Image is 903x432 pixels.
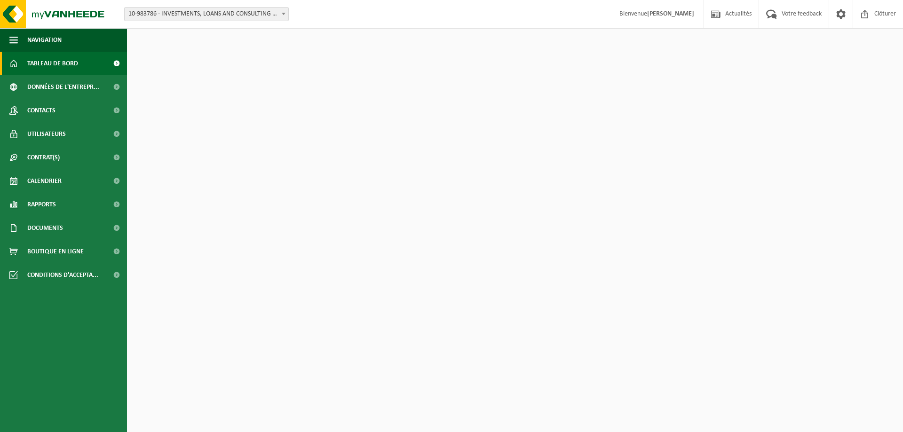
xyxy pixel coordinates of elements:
span: 10-983786 - INVESTMENTS, LOANS AND CONSULTING SA - TUBIZE [124,7,289,21]
span: Contrat(s) [27,146,60,169]
span: Navigation [27,28,62,52]
strong: [PERSON_NAME] [647,10,694,17]
span: 10-983786 - INVESTMENTS, LOANS AND CONSULTING SA - TUBIZE [125,8,288,21]
span: Tableau de bord [27,52,78,75]
span: Calendrier [27,169,62,193]
span: Documents [27,216,63,240]
span: Rapports [27,193,56,216]
span: Boutique en ligne [27,240,84,263]
span: Conditions d'accepta... [27,263,98,287]
span: Données de l'entrepr... [27,75,99,99]
span: Contacts [27,99,55,122]
span: Utilisateurs [27,122,66,146]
